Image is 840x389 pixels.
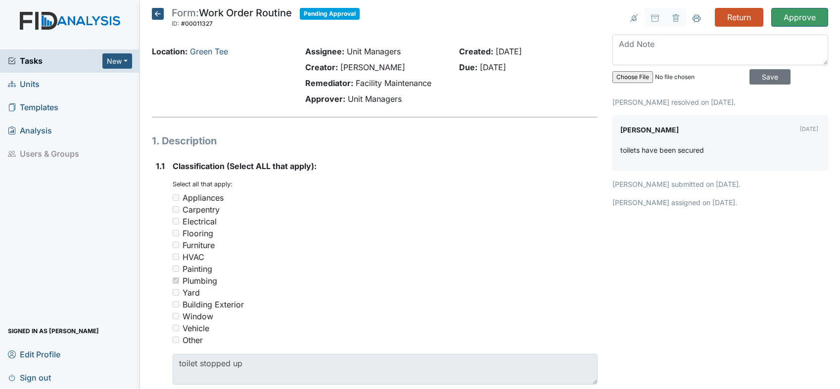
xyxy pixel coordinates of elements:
p: [PERSON_NAME] assigned on [DATE]. [612,197,828,208]
div: Work Order Routine [172,8,292,30]
span: Units [8,77,40,92]
label: [PERSON_NAME] [620,123,679,137]
small: [DATE] [800,126,818,132]
strong: Assignee: [305,46,344,56]
span: Classification (Select ALL that apply): [173,161,317,171]
textarea: toilet stopped up [173,354,598,385]
input: Other [173,337,179,343]
input: Carpentry [173,206,179,213]
strong: Approver: [305,94,345,104]
input: Painting [173,265,179,272]
strong: Creator: [305,62,338,72]
div: Vehicle [183,322,209,334]
strong: Location: [152,46,187,56]
small: Select all that apply: [173,180,233,188]
strong: Created: [459,46,493,56]
div: Plumbing [183,275,217,287]
h1: 1. Description [152,133,598,148]
span: [DATE] [496,46,522,56]
span: Sign out [8,370,51,385]
span: Unit Managers [347,46,401,56]
input: Building Exterior [173,301,179,307]
input: Electrical [173,218,179,224]
strong: Remediator: [305,78,353,88]
span: Edit Profile [8,346,60,362]
input: Vehicle [173,325,179,331]
input: HVAC [173,254,179,260]
div: Appliances [183,192,224,204]
p: [PERSON_NAME] submitted on [DATE]. [612,179,828,189]
input: Appliances [173,194,179,201]
div: Electrical [183,216,217,227]
div: Carpentry [183,204,220,216]
label: 1.1 [156,160,165,172]
span: Form: [172,7,199,19]
input: Window [173,313,179,319]
a: Green Tee [190,46,228,56]
span: Templates [8,100,58,115]
span: Unit Managers [348,94,402,104]
span: #00011327 [181,20,213,27]
div: Flooring [183,227,213,239]
div: Furniture [183,239,215,251]
p: [PERSON_NAME] resolved on [DATE]. [612,97,828,107]
span: [DATE] [480,62,506,72]
input: Flooring [173,230,179,236]
div: Yard [183,287,200,299]
div: Window [183,310,213,322]
a: Tasks [8,55,102,67]
strong: Due: [459,62,477,72]
div: HVAC [183,251,204,263]
span: ID: [172,20,180,27]
p: toilets have been secured [620,145,704,155]
input: Plumbing [173,277,179,284]
input: Save [749,69,791,85]
input: Furniture [173,242,179,248]
span: [PERSON_NAME] [340,62,405,72]
div: Building Exterior [183,299,244,310]
input: Return [715,8,763,27]
span: Pending Approval [300,8,360,20]
input: Approve [771,8,828,27]
div: Other [183,334,203,346]
button: New [102,53,132,69]
input: Yard [173,289,179,296]
div: Painting [183,263,212,275]
span: Facility Maintenance [356,78,431,88]
span: Analysis [8,123,52,138]
span: Signed in as [PERSON_NAME] [8,323,99,339]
